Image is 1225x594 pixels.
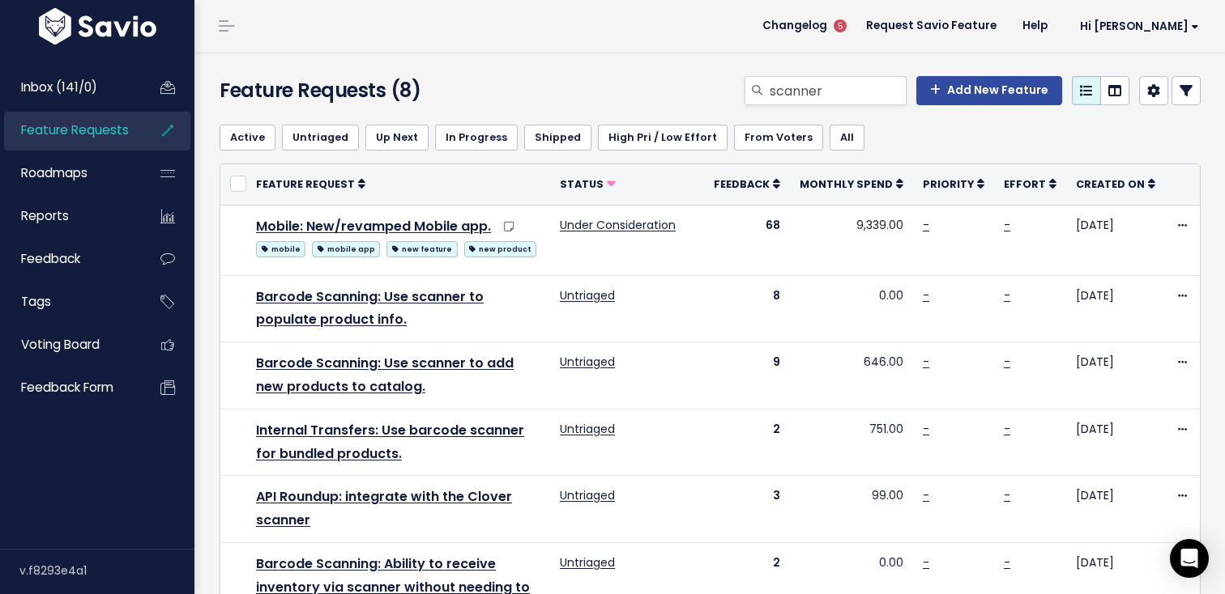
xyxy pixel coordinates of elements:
td: 646.00 [790,342,913,409]
span: Feedback [714,177,770,191]
a: Hi [PERSON_NAME] [1061,14,1212,39]
td: [DATE] [1066,409,1165,476]
a: Effort [1004,176,1056,192]
a: mobile [256,238,305,258]
a: Shipped [524,125,591,151]
a: Untriaged [560,554,615,571]
td: [DATE] [1066,205,1165,275]
a: In Progress [435,125,518,151]
td: 3 [704,476,790,543]
span: Changelog [762,20,827,32]
a: Barcode Scanning: Use scanner to add new products to catalog. [256,354,514,396]
span: Priority [923,177,974,191]
a: - [923,421,929,437]
span: Inbox (141/0) [21,78,97,95]
a: Feedback [714,176,780,192]
span: Feedback form [21,379,113,396]
a: - [1004,554,1010,571]
span: Hi [PERSON_NAME] [1080,20,1199,32]
ul: Filter feature requests [220,125,1201,151]
a: Feedback [4,240,134,278]
input: Search features... [768,76,907,105]
a: Untriaged [560,487,615,503]
td: 9 [704,342,790,409]
a: Mobile: New/revamped Mobile app. [256,217,491,235]
a: new feature [386,238,457,258]
a: Internal Transfers: Use barcode scanner for bundled products. [256,421,524,463]
span: Feature Requests [21,121,129,138]
td: 68 [704,205,790,275]
a: Voting Board [4,326,134,363]
a: All [830,125,864,151]
a: API Roundup: integrate with the Clover scanner [256,487,512,529]
td: [DATE] [1066,476,1165,543]
div: Open Intercom Messenger [1170,539,1209,578]
td: 0.00 [790,275,913,342]
span: mobile app [312,241,380,257]
a: Roadmaps [4,155,134,192]
a: - [1004,354,1010,370]
a: Help [1009,14,1061,38]
span: Roadmaps [21,164,87,181]
span: 5 [834,19,847,32]
a: Feedback form [4,369,134,406]
a: Barcode Scanning: Use scanner to populate product info. [256,287,484,329]
a: - [923,487,929,503]
td: 8 [704,275,790,342]
span: Effort [1004,177,1046,191]
a: Untriaged [560,421,615,437]
a: Feature Requests [4,112,134,149]
a: From Voters [734,125,823,151]
a: Status [560,176,616,192]
a: Monthly Spend [800,176,903,192]
span: Monthly Spend [800,177,893,191]
td: 2 [704,409,790,476]
a: mobile app [312,238,380,258]
a: Untriaged [560,354,615,370]
td: 751.00 [790,409,913,476]
a: Up Next [365,125,429,151]
a: Under Consideration [560,217,676,233]
a: Tags [4,283,134,320]
span: Feedback [21,250,80,267]
a: Feature Request [256,176,365,192]
span: mobile [256,241,305,257]
a: Inbox (141/0) [4,69,134,106]
a: - [1004,217,1010,233]
a: Untriaged [560,287,615,303]
a: - [923,554,929,571]
a: - [1004,421,1010,437]
td: [DATE] [1066,275,1165,342]
a: Request Savio Feature [853,14,1009,38]
span: Status [560,177,604,191]
div: v.f8293e4a1 [19,549,194,592]
a: new product [464,238,536,258]
span: new product [464,241,536,257]
span: Feature Request [256,177,355,191]
a: Reports [4,197,134,235]
h4: Feature Requests (8) [220,76,531,105]
td: 9,339.00 [790,205,913,275]
span: new feature [386,241,457,257]
span: Reports [21,207,69,224]
td: 99.00 [790,476,913,543]
img: logo-white.9d6f32f41409.svg [35,8,160,45]
a: Created On [1076,176,1155,192]
a: - [923,217,929,233]
a: High Pri / Low Effort [598,125,728,151]
a: - [923,287,929,303]
a: Priority [923,176,984,192]
td: [DATE] [1066,342,1165,409]
a: - [1004,287,1010,303]
span: Voting Board [21,336,100,353]
a: - [923,354,929,370]
a: - [1004,487,1010,503]
a: Untriaged [282,125,359,151]
a: Add New Feature [916,76,1062,105]
span: Tags [21,293,51,310]
a: Active [220,125,275,151]
span: Created On [1076,177,1145,191]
